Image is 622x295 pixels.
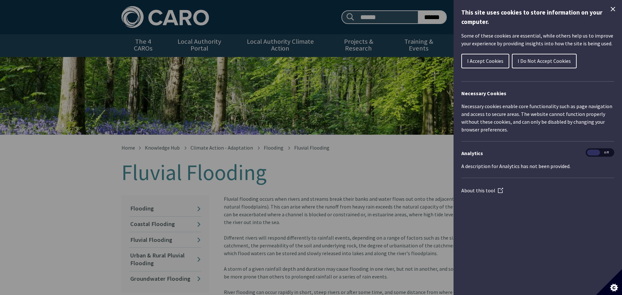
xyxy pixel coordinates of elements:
[461,54,509,68] button: I Accept Cookies
[461,162,614,170] p: A description for Analytics has not been provided.
[461,187,503,194] a: About this tool
[461,89,614,97] h2: Necessary Cookies
[467,58,503,64] span: I Accept Cookies
[461,102,614,133] p: Necessary cookies enable core functionality such as page navigation and access to secure areas. T...
[461,32,614,47] p: Some of these cookies are essential, while others help us to improve your experience by providing...
[609,5,617,13] button: Close Cookie Control
[461,149,614,157] h3: Analytics
[596,269,622,295] button: Set cookie preferences
[512,54,577,68] button: I Do Not Accept Cookies
[587,150,600,156] span: On
[461,8,614,27] h1: This site uses cookies to store information on your computer.
[518,58,571,64] span: I Do Not Accept Cookies
[600,150,613,156] span: Off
